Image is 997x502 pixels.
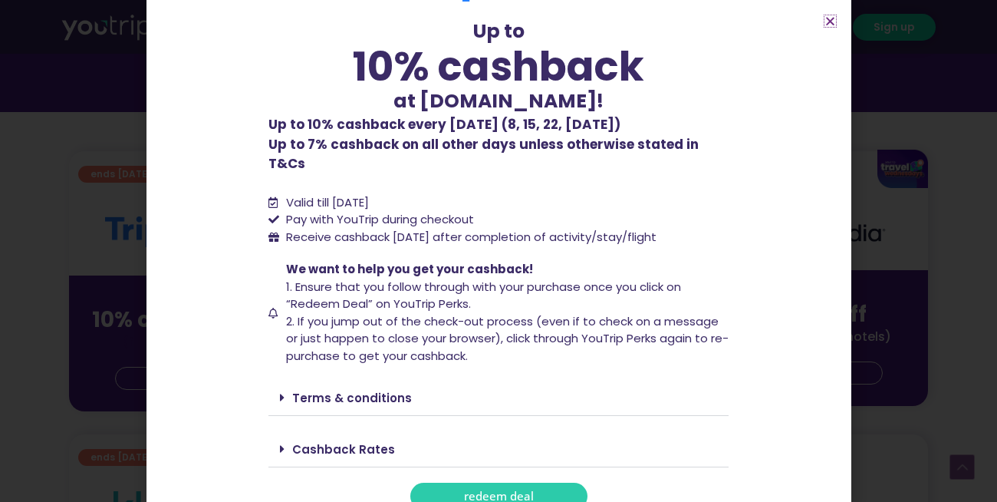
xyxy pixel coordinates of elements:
[268,115,729,174] p: Up to 7% cashback on all other days unless otherwise stated in T&Cs
[268,17,729,115] div: Up to at [DOMAIN_NAME]!
[292,390,412,406] a: Terms & conditions
[286,229,656,245] span: Receive cashback [DATE] after completion of activity/stay/flight
[286,194,369,210] span: Valid till [DATE]
[268,115,620,134] b: Up to 10% cashback every [DATE] (8, 15, 22, [DATE])
[282,211,474,229] span: Pay with YouTrip during checkout
[268,46,729,87] div: 10% cashback
[464,490,534,502] span: redeem deal
[824,15,836,27] a: Close
[268,380,729,416] div: Terms & conditions
[286,313,729,364] span: 2. If you jump out of the check-out process (even if to check on a message or just happen to clos...
[292,441,395,457] a: Cashback Rates
[268,431,729,467] div: Cashback Rates
[286,279,681,312] span: 1. Ensure that you follow through with your purchase once you click on “Redeem Deal” on YouTrip P...
[286,261,533,277] span: We want to help you get your cashback!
